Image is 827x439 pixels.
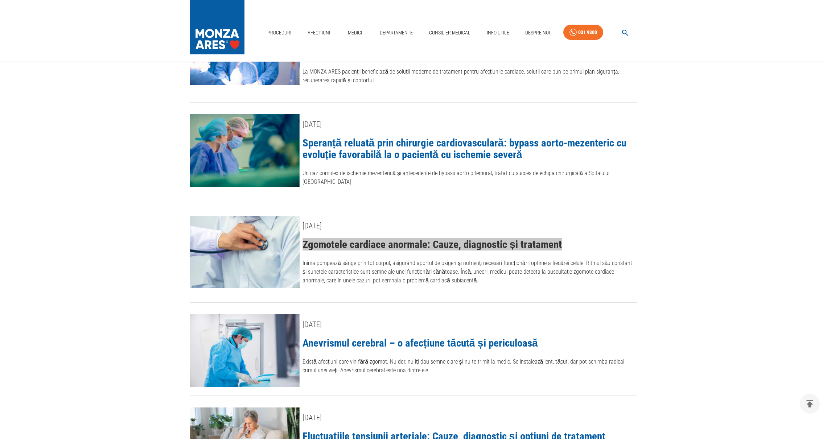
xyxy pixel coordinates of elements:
a: Despre Noi [522,25,553,40]
a: Anevrismul cerebral – o afecțiune tăcută și periculoasă [303,337,538,349]
img: Anevrismul cerebral – o afecțiune tăcută și periculoasă [190,314,300,387]
p: Inima pompează sânge prin tot corpul, asigurând aportul de oxigen și nutrienți necesari funcționă... [303,259,637,285]
p: La MONZA ARES pacienții beneficiază de soluții moderne de tratament pentru afecțiunile cardiace, ... [303,67,637,85]
div: 031 9300 [578,28,597,37]
p: Există afecțiuni care vin fără zgomot. Nu dor, nu îți dau semne clare și nu te trimit la medic. S... [303,357,637,375]
a: Departamente [377,25,416,40]
div: [DATE] [303,320,637,329]
a: 031 9300 [563,25,603,40]
a: Speranță reluată prin chirurgie cardiovasculară: bypass aorto-mezenteric cu evoluție favorabilă l... [303,137,626,161]
a: Proceduri [264,25,294,40]
a: Consilier Medical [426,25,473,40]
img: Speranță reluată prin chirurgie cardiovasculară: bypass aorto-mezenteric cu evoluție favorabilă l... [190,114,300,187]
a: Afecțiuni [305,25,333,40]
a: Medici [343,25,366,40]
a: Info Utile [484,25,512,40]
p: Un caz complex de ischemie mezenterică și antecedente de bypass aorto-bifemural, tratat cu succes... [303,169,637,186]
img: Zgomotele cardiace anormale: Cauze, diagnostic și tratament [190,216,300,288]
div: [DATE] [303,120,637,129]
a: Zgomotele cardiace anormale: Cauze, diagnostic și tratament [303,238,562,250]
button: delete [800,394,820,414]
div: [DATE] [303,414,637,422]
div: [DATE] [303,222,637,230]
